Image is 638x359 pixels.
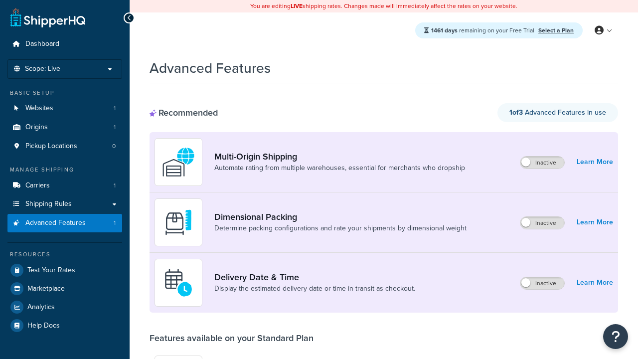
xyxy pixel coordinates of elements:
[603,324,628,349] button: Open Resource Center
[114,219,116,227] span: 1
[25,200,72,208] span: Shipping Rules
[214,284,415,294] a: Display the estimated delivery date or time in transit as checkout.
[577,215,613,229] a: Learn More
[431,26,536,35] span: remaining on your Free Trial
[7,280,122,298] a: Marketplace
[7,214,122,232] a: Advanced Features1
[25,123,48,132] span: Origins
[25,142,77,151] span: Pickup Locations
[27,322,60,330] span: Help Docs
[577,155,613,169] a: Learn More
[7,317,122,335] a: Help Docs
[7,137,122,156] a: Pickup Locations0
[520,157,564,169] label: Inactive
[7,99,122,118] a: Websites1
[25,219,86,227] span: Advanced Features
[7,261,122,279] a: Test Your Rates
[577,276,613,290] a: Learn More
[7,118,122,137] li: Origins
[27,285,65,293] span: Marketplace
[112,142,116,151] span: 0
[538,26,574,35] a: Select a Plan
[150,333,314,344] div: Features available on your Standard Plan
[520,217,564,229] label: Inactive
[7,137,122,156] li: Pickup Locations
[114,104,116,113] span: 1
[7,298,122,316] a: Analytics
[214,151,465,162] a: Multi-Origin Shipping
[509,107,523,118] strong: 1 of 3
[25,181,50,190] span: Carriers
[520,277,564,289] label: Inactive
[25,65,60,73] span: Scope: Live
[214,272,415,283] a: Delivery Date & Time
[150,58,271,78] h1: Advanced Features
[7,250,122,259] div: Resources
[7,118,122,137] a: Origins1
[161,265,196,300] img: gfkeb5ejjkALwAAAABJRU5ErkJggg==
[114,123,116,132] span: 1
[25,40,59,48] span: Dashboard
[150,107,218,118] div: Recommended
[25,104,53,113] span: Websites
[7,35,122,53] a: Dashboard
[7,89,122,97] div: Basic Setup
[7,195,122,213] a: Shipping Rules
[7,99,122,118] li: Websites
[161,145,196,179] img: WatD5o0RtDAAAAAElFTkSuQmCC
[214,223,467,233] a: Determine packing configurations and rate your shipments by dimensional weight
[114,181,116,190] span: 1
[7,214,122,232] li: Advanced Features
[291,1,303,10] b: LIVE
[214,211,467,222] a: Dimensional Packing
[27,303,55,312] span: Analytics
[7,177,122,195] li: Carriers
[431,26,458,35] strong: 1461 days
[161,205,196,240] img: DTVBYsAAAAAASUVORK5CYII=
[509,107,606,118] span: Advanced Features in use
[7,166,122,174] div: Manage Shipping
[214,163,465,173] a: Automate rating from multiple warehouses, essential for merchants who dropship
[27,266,75,275] span: Test Your Rates
[7,177,122,195] a: Carriers1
